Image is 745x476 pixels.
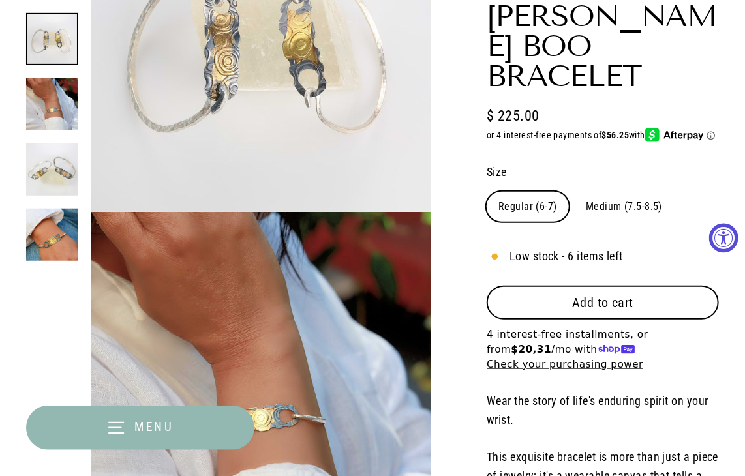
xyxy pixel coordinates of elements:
span: Add to cart [572,295,634,310]
span: $ 225.00 [487,104,540,127]
label: Medium (7.5-8.5) [574,192,674,222]
img: Phoenix Rising - Silver Keum Boo Bracelet lifestyle alt image | Breathe Autumn Rain Jewelry [26,209,78,261]
img: Phoenix Rising - Silver Keum Boo Bracelet alt image | Breathe Autumn Rain Jewelry [26,143,78,196]
button: Add to cart [487,286,719,320]
button: Accessibility Widget, click to open [709,224,738,253]
label: Size [487,163,719,182]
label: Regular (6-7) [487,192,569,222]
img: Phoenix Rising - Silver Keum Boo Bracelet lifestyle main image | Breathe Autumn Rain Jewelry [26,78,78,130]
button: Menu [26,406,254,450]
span: Menu [134,419,174,434]
span: Low stock - 6 items left [509,247,623,266]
